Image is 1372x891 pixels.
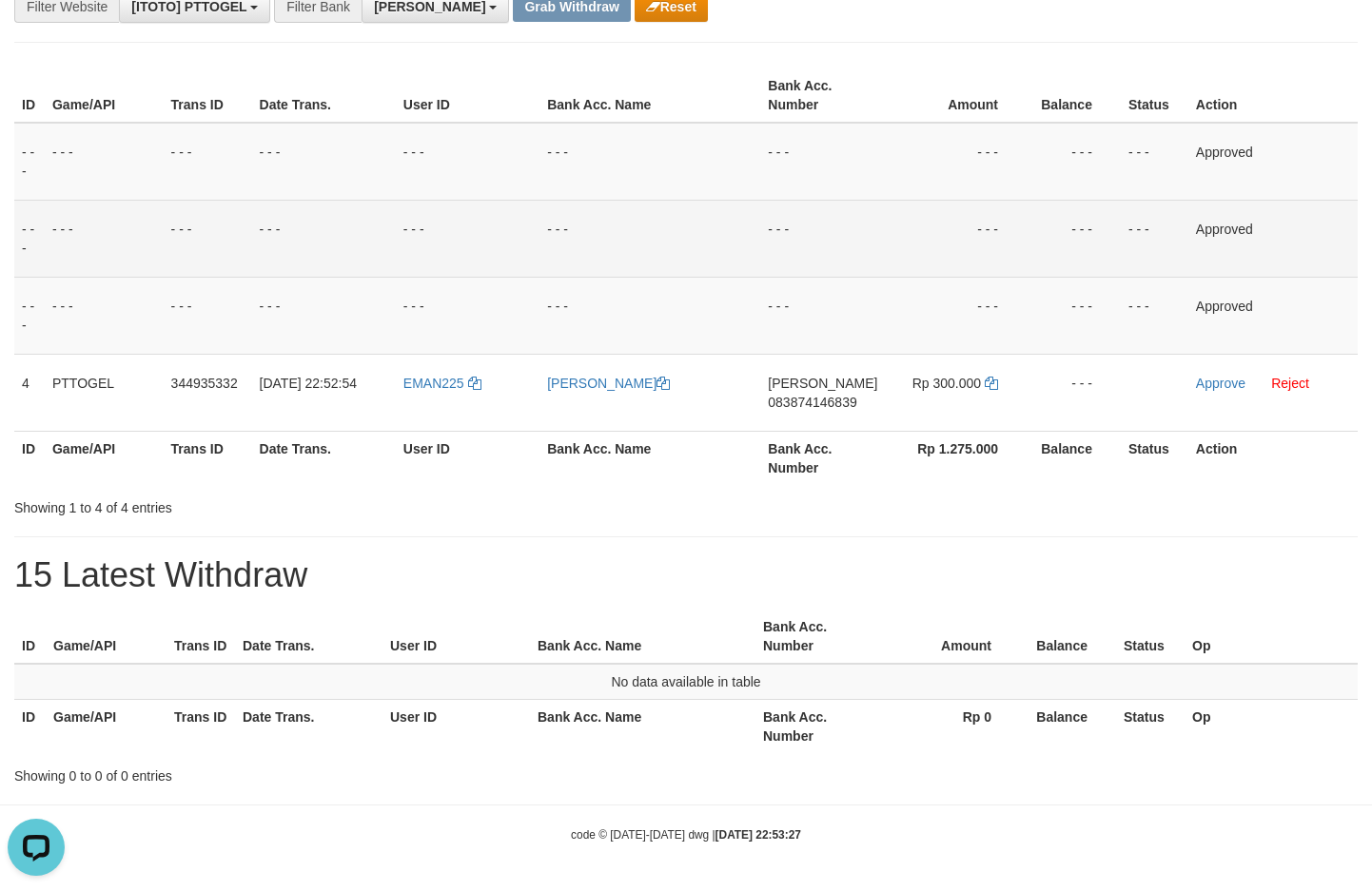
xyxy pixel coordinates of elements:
th: Game/API [46,610,167,664]
td: - - - [760,200,885,277]
a: Approve [1196,376,1245,391]
td: - - - [252,277,396,354]
td: - - - [14,123,45,201]
div: Showing 1 to 4 of 4 entries [14,491,558,517]
th: Game/API [45,68,164,123]
th: User ID [396,431,539,485]
td: Approved [1188,277,1358,354]
th: Game/API [46,700,167,754]
th: User ID [382,610,530,664]
span: [PERSON_NAME] [768,376,877,391]
th: ID [14,431,45,485]
th: Action [1188,68,1358,123]
th: Date Trans. [235,610,382,664]
td: Approved [1188,200,1358,277]
th: Bank Acc. Number [760,68,885,123]
td: - - - [396,200,539,277]
a: EMAN225 [403,376,481,391]
td: - - - [1027,277,1121,354]
span: Copy 083874146839 to clipboard [768,395,856,410]
td: - - - [760,123,885,201]
span: EMAN225 [403,376,464,391]
h1: 15 Latest Withdraw [14,556,1358,594]
td: - - - [1121,200,1188,277]
th: Bank Acc. Name [530,610,755,664]
th: Amount [876,610,1020,664]
th: Bank Acc. Name [539,68,760,123]
td: - - - [760,277,885,354]
td: No data available in table [14,664,1358,700]
td: - - - [396,123,539,201]
th: Trans ID [167,700,235,754]
div: Showing 0 to 0 of 0 entries [14,759,558,785]
th: ID [14,700,46,754]
th: Rp 0 [876,700,1020,754]
td: - - - [164,277,252,354]
th: Rp 1.275.000 [885,431,1027,485]
td: - - - [164,123,252,201]
th: Status [1121,68,1188,123]
td: - - - [396,277,539,354]
td: - - - [539,123,760,201]
th: Bank Acc. Number [755,700,876,754]
td: - - - [539,200,760,277]
a: Reject [1271,376,1309,391]
td: - - - [14,277,45,354]
td: - - - [45,277,164,354]
th: Amount [885,68,1027,123]
th: Trans ID [164,68,252,123]
th: Date Trans. [252,431,396,485]
td: - - - [539,277,760,354]
td: - - - [1121,123,1188,201]
td: - - - [45,123,164,201]
td: - - - [1027,123,1121,201]
th: Balance [1020,610,1116,664]
td: - - - [885,277,1027,354]
th: Game/API [45,431,164,485]
th: Trans ID [167,610,235,664]
th: ID [14,68,45,123]
a: Copy 300000 to clipboard [985,376,998,391]
th: User ID [396,68,539,123]
th: Status [1121,431,1188,485]
th: User ID [382,700,530,754]
td: - - - [164,200,252,277]
th: Op [1185,610,1358,664]
th: Date Trans. [252,68,396,123]
td: - - - [252,200,396,277]
th: Date Trans. [235,700,382,754]
td: PTTOGEL [45,354,164,431]
th: Balance [1027,431,1121,485]
td: - - - [14,200,45,277]
strong: [DATE] 22:53:27 [715,828,801,842]
span: 344935332 [171,376,238,391]
th: Status [1116,700,1185,754]
td: - - - [885,123,1027,201]
td: - - - [1027,200,1121,277]
span: [DATE] 22:52:54 [260,376,357,391]
button: Open LiveChat chat widget [8,8,65,65]
td: 4 [14,354,45,431]
th: Action [1188,431,1358,485]
th: Balance [1020,700,1116,754]
th: ID [14,610,46,664]
td: - - - [1027,354,1121,431]
th: Bank Acc. Name [530,700,755,754]
small: code © [DATE]-[DATE] dwg | [571,828,801,842]
th: Op [1185,700,1358,754]
th: Bank Acc. Number [755,610,876,664]
td: Approved [1188,123,1358,201]
td: - - - [885,200,1027,277]
td: - - - [45,200,164,277]
th: Bank Acc. Number [760,431,885,485]
th: Status [1116,610,1185,664]
a: [PERSON_NAME] [547,376,670,391]
td: - - - [252,123,396,201]
th: Balance [1027,68,1121,123]
th: Bank Acc. Name [539,431,760,485]
th: Trans ID [164,431,252,485]
span: Rp 300.000 [912,376,981,391]
td: - - - [1121,277,1188,354]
